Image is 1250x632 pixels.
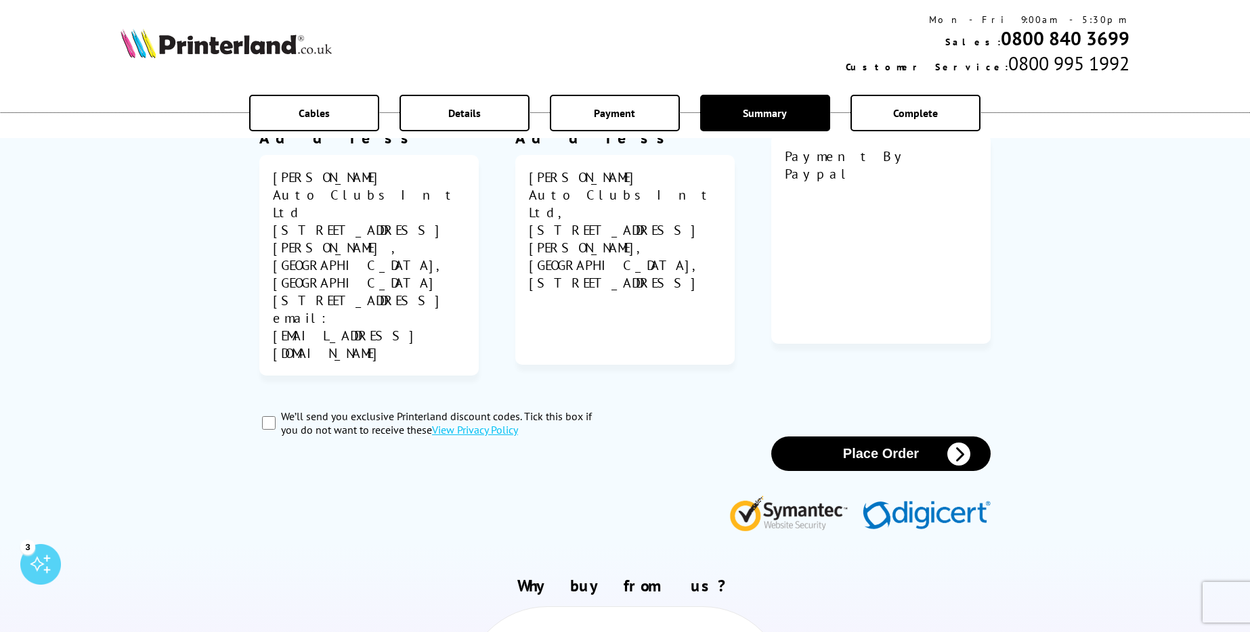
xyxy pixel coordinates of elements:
div: [PERSON_NAME] [529,168,721,186]
span: Summary [743,106,787,120]
button: Place Order [771,436,991,471]
span: Complete [893,106,938,120]
span: Payment [594,106,635,120]
span: Sales: [945,36,1001,48]
a: 0800 840 3699 [1001,26,1129,51]
span: 0800 995 1992 [1008,51,1129,76]
img: Digicert [863,501,991,531]
a: modal_privacy [432,423,518,436]
div: [STREET_ADDRESS] [529,274,721,292]
div: Auto Clubs Int Ltd, [STREET_ADDRESS][PERSON_NAME], [529,186,721,256]
div: 3 [20,539,35,554]
img: Printerland Logo [121,28,332,58]
div: [PERSON_NAME] [273,168,465,186]
div: Auto Clubs Int Ltd [STREET_ADDRESS][PERSON_NAME] , [273,186,465,256]
img: Symantec Website Security [729,493,857,531]
div: Payment By Paypal [785,148,977,330]
div: Mon - Fri 9:00am - 5:30pm [846,14,1129,26]
div: [GEOGRAPHIC_DATA], [GEOGRAPHIC_DATA] [273,256,465,292]
div: email: [EMAIL_ADDRESS][DOMAIN_NAME] [273,309,465,362]
label: We’ll send you exclusive Printerland discount codes. Tick this box if you do not want to receive ... [281,409,610,436]
h2: Why buy from us? [121,575,1129,596]
span: Cables [299,106,330,120]
div: [STREET_ADDRESS] [273,292,465,309]
div: [GEOGRAPHIC_DATA], [529,256,721,274]
span: Customer Service: [846,61,1008,73]
span: Details [448,106,481,120]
